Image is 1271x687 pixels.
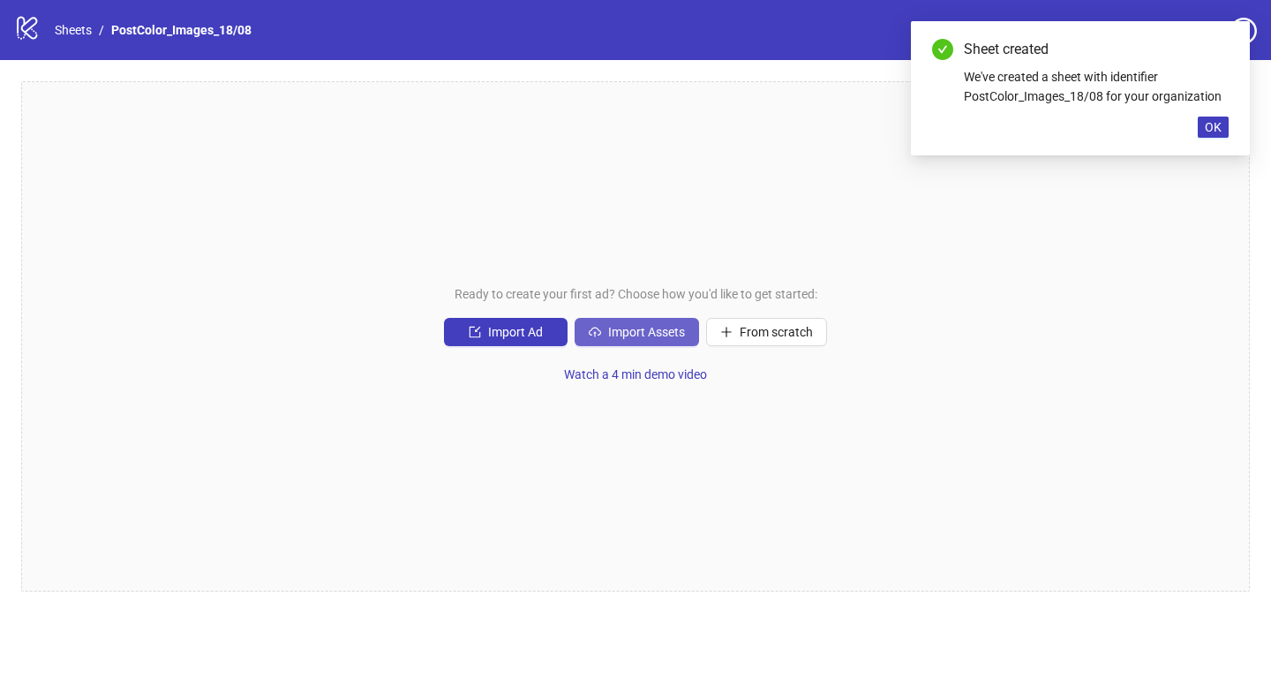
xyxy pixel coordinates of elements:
li: / [99,20,104,40]
button: Watch a 4 min demo video [550,360,721,389]
span: check-circle [932,39,953,60]
div: Sheet created [964,39,1229,60]
a: Sheets [51,20,95,40]
span: Watch a 4 min demo video [564,367,707,381]
span: import [469,326,481,338]
span: plus [720,326,733,338]
span: Ready to create your first ad? Choose how you'd like to get started: [455,284,817,304]
span: From scratch [740,325,813,339]
span: Import Assets [608,325,685,339]
a: Close [1209,39,1229,58]
a: Settings [1131,18,1223,46]
span: cloud-upload [589,326,601,338]
button: From scratch [706,318,827,346]
button: OK [1198,117,1229,138]
div: We've created a sheet with identifier PostColor_Images_18/08 for your organization [964,67,1229,106]
button: Import Assets [575,318,699,346]
button: Import Ad [444,318,568,346]
a: PostColor_Images_18/08 [108,20,255,40]
span: OK [1205,120,1222,134]
span: question-circle [1230,18,1257,44]
span: Import Ad [488,325,543,339]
